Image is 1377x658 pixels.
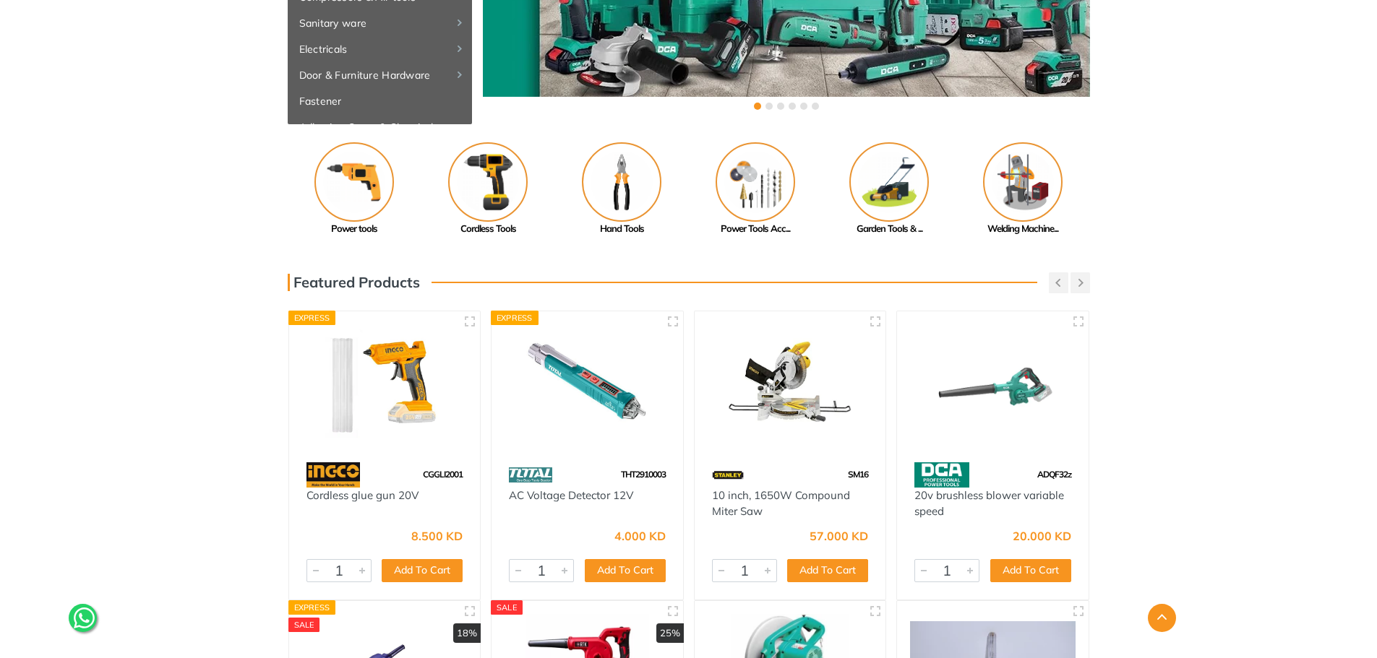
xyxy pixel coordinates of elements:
[288,274,420,291] h3: Featured Products
[288,88,472,114] a: Fastener
[448,142,528,222] img: Royal - Cordless Tools
[314,142,394,222] img: Royal - Power tools
[288,36,472,62] a: Electricals
[288,142,421,236] a: Power tools
[848,469,868,480] span: SM16
[716,142,795,222] img: Royal - Power Tools Accessories
[421,222,555,236] div: Cordless Tools
[509,488,633,502] a: AC Voltage Detector 12V
[849,142,929,222] img: Royal - Garden Tools & Accessories
[712,488,850,519] a: 10 inch, 1650W Compound Miter Saw
[689,222,823,236] div: Power Tools Acc...
[823,142,956,236] a: Garden Tools & ...
[411,530,463,542] div: 8.500 KD
[956,222,1090,236] div: Welding Machine...
[956,142,1090,236] a: Welding Machine...
[585,559,666,582] button: Add To Cart
[288,222,421,236] div: Power tools
[382,559,463,582] button: Add To Cart
[712,462,744,488] img: 15.webp
[555,142,689,236] a: Hand Tools
[306,462,361,488] img: 91.webp
[582,142,661,222] img: Royal - Hand Tools
[288,311,336,325] div: Express
[306,488,419,502] a: Cordless glue gun 20V
[288,62,472,88] a: Door & Furniture Hardware
[787,559,868,582] button: Add To Cart
[983,142,1063,222] img: Royal - Welding Machine & Tools
[621,469,666,480] span: THT2910003
[910,324,1076,448] img: Royal Tools - 20v brushless blower variable speed
[990,559,1071,582] button: Add To Cart
[288,114,472,140] a: Adhesive, Spray & Chemical
[810,530,868,542] div: 57.000 KD
[555,222,689,236] div: Hand Tools
[453,623,481,644] div: 18%
[1013,530,1071,542] div: 20.000 KD
[656,623,684,644] div: 25%
[1037,469,1071,480] span: ADQF32z
[288,10,472,36] a: Sanitary ware
[509,462,552,488] img: 86.webp
[505,324,670,448] img: Royal Tools - AC Voltage Detector 12V
[421,142,555,236] a: Cordless Tools
[914,462,969,488] img: 58.webp
[491,311,539,325] div: Express
[823,222,956,236] div: Garden Tools & ...
[614,530,666,542] div: 4.000 KD
[491,600,523,615] div: SALE
[914,488,1064,519] a: 20v brushless blower variable speed
[288,600,336,615] div: Express
[689,142,823,236] a: Power Tools Acc...
[302,324,468,448] img: Royal Tools - Cordless glue gun 20V
[423,469,463,480] span: CGGLI2001
[708,324,873,448] img: Royal Tools - 10 inch, 1650W Compound Miter Saw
